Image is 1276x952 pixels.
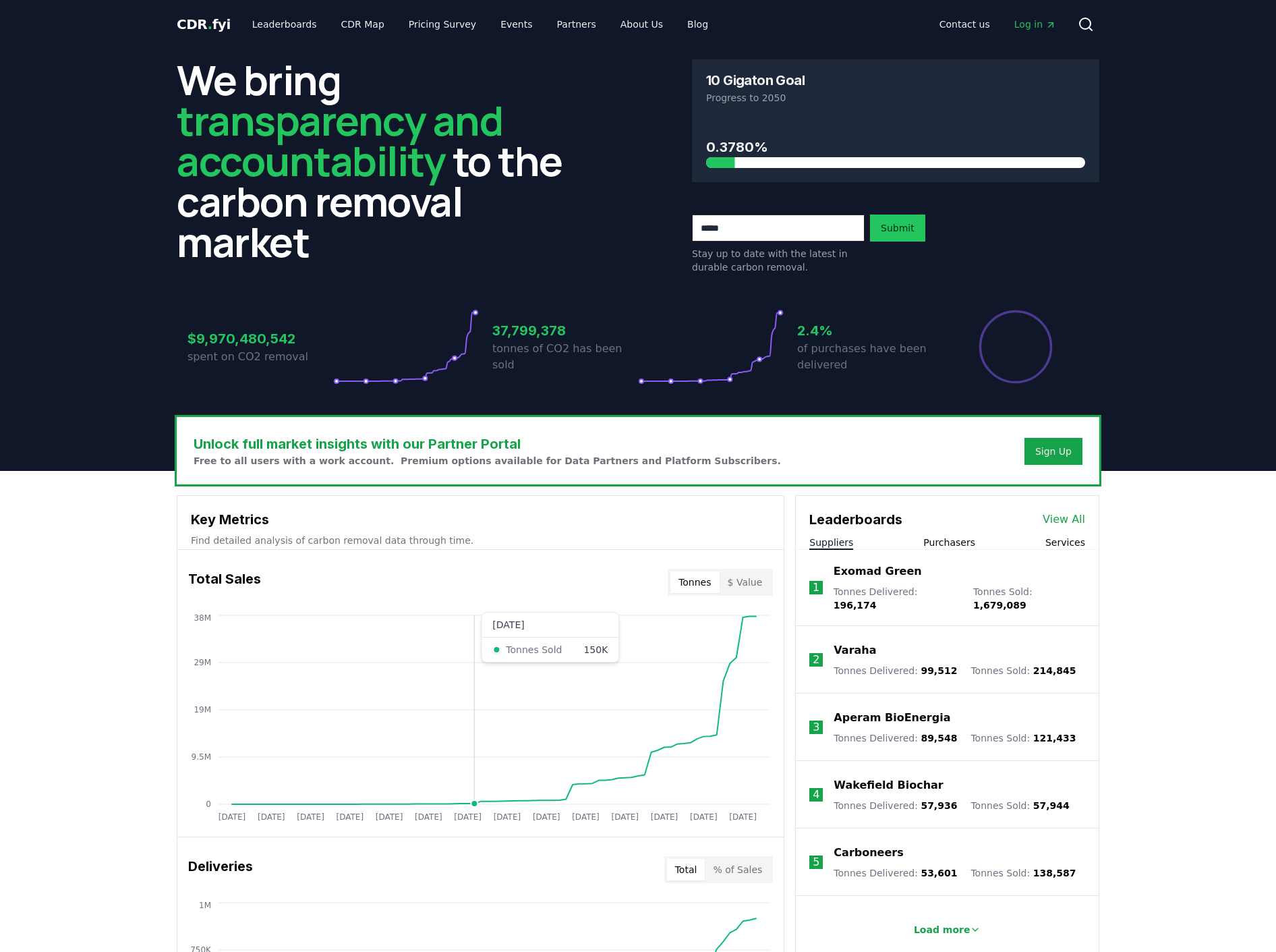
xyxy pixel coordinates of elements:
[187,329,333,349] h3: $9,970,480,542
[258,812,285,822] tspan: [DATE]
[670,571,719,593] button: Tonnes
[813,719,819,735] p: 3
[206,800,211,809] tspan: 0
[929,12,1001,36] a: Contact us
[705,859,770,880] button: % of Sales
[690,812,718,822] tspan: [DATE]
[492,320,638,341] h3: 37,799,378
[706,74,805,87] h3: 10 Gigaton Goal
[809,509,902,530] h3: Leaderboards
[194,454,781,468] p: Free to all users with a work account. Premium options available for Data Partners and Platform S...
[1043,511,1085,528] a: View All
[914,923,970,936] p: Load more
[797,341,943,373] p: of purchases have been delivered
[834,866,957,880] p: Tonnes Delivered :
[494,812,521,822] tspan: [DATE]
[194,658,211,667] tspan: 29M
[187,349,333,365] p: spent on CO2 removal
[973,585,1085,612] p: Tonnes Sold :
[970,866,1076,880] p: Tonnes Sold :
[415,812,442,822] tspan: [DATE]
[194,705,211,715] tspan: 19M
[813,787,819,803] p: 4
[797,320,943,341] h3: 2.4%
[676,12,719,36] a: Blog
[188,569,261,596] h3: Total Sales
[1033,665,1076,676] span: 214,845
[834,710,950,726] a: Aperam BioEnergia
[813,652,819,668] p: 2
[177,15,231,34] a: CDR.fyi
[973,600,1026,611] span: 1,679,089
[667,859,705,880] button: Total
[1014,18,1056,31] span: Log in
[376,812,403,822] tspan: [DATE]
[533,812,560,822] tspan: [DATE]
[834,731,957,745] p: Tonnes Delivered :
[651,812,678,822] tspan: [DATE]
[1004,12,1067,36] a: Log in
[813,854,819,870] p: 5
[610,12,674,36] a: About Us
[398,12,487,36] a: Pricing Survey
[921,800,957,811] span: 57,936
[834,799,957,812] p: Tonnes Delivered :
[1033,800,1070,811] span: 57,944
[706,137,1085,157] h3: 0.3780%
[921,665,957,676] span: 99,512
[1045,536,1085,549] button: Services
[813,580,819,596] p: 1
[194,434,781,454] h3: Unlock full market insights with our Partner Portal
[970,731,1076,745] p: Tonnes Sold :
[208,16,212,32] span: .
[177,16,231,32] span: CDR fyi
[720,571,771,593] button: $ Value
[834,664,957,677] p: Tonnes Delivered :
[870,215,925,242] button: Submit
[809,536,853,549] button: Suppliers
[188,856,253,883] h3: Deliveries
[194,613,211,623] tspan: 38M
[834,585,960,612] p: Tonnes Delivered :
[177,92,502,188] span: transparency and accountability
[1033,733,1076,744] span: 121,433
[706,91,1085,105] p: Progress to 2050
[191,509,770,530] h3: Key Metrics
[337,812,364,822] tspan: [DATE]
[492,341,638,373] p: tonnes of CO2 has been sold
[970,799,1069,812] p: Tonnes Sold :
[241,12,719,36] nav: Main
[692,247,865,274] p: Stay up to date with the latest in durable carbon removal.
[546,12,607,36] a: Partners
[834,845,903,861] a: Carboneers
[834,642,876,659] a: Varaha
[177,59,584,262] h2: We bring to the carbon removal market
[921,733,957,744] span: 89,548
[970,664,1076,677] p: Tonnes Sold :
[297,812,324,822] tspan: [DATE]
[921,868,957,878] span: 53,601
[729,812,757,822] tspan: [DATE]
[611,812,639,822] tspan: [DATE]
[191,534,770,547] p: Find detailed analysis of carbon removal data through time.
[923,536,975,549] button: Purchasers
[199,901,211,910] tspan: 1M
[978,309,1053,385] div: Percentage of sales delivered
[490,12,543,36] a: Events
[1035,445,1072,458] a: Sign Up
[834,563,922,580] a: Exomad Green
[241,12,328,36] a: Leaderboards
[834,777,943,793] a: Wakefield Biochar
[903,916,992,943] button: Load more
[929,12,1067,36] nav: Main
[1033,868,1076,878] span: 138,587
[192,752,211,762] tspan: 9.5M
[834,600,877,611] span: 196,174
[330,12,395,36] a: CDR Map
